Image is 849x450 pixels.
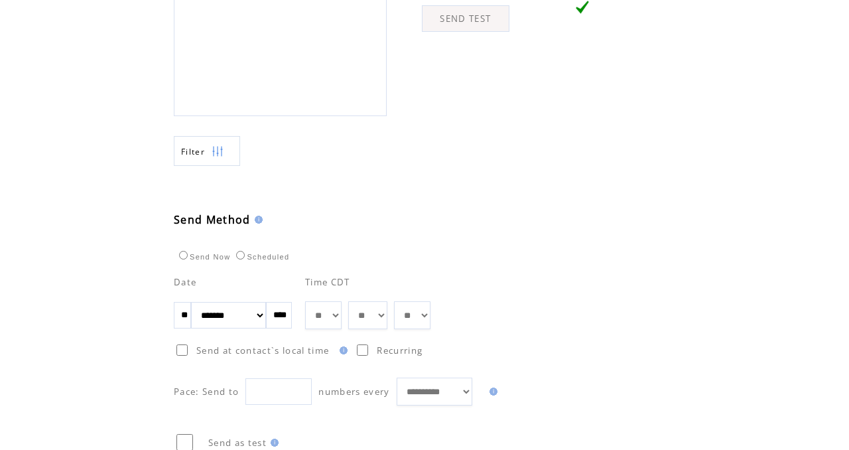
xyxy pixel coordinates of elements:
span: Date [174,276,196,288]
span: Send as test [208,437,267,449]
span: Time CDT [305,276,350,288]
img: help.gif [267,439,279,447]
a: Filter [174,136,240,166]
label: Scheduled [233,253,289,261]
img: filters.png [212,137,224,167]
span: Show filters [181,146,205,157]
span: numbers every [318,386,389,398]
span: Recurring [377,344,423,356]
img: help.gif [486,388,497,396]
input: Send Now [179,251,188,260]
label: Send Now [176,253,230,261]
img: help.gif [336,346,348,354]
span: Send at contact`s local time [196,344,329,356]
span: Pace: Send to [174,386,239,398]
img: vLarge.png [576,1,589,14]
img: help.gif [251,216,263,224]
span: Send Method [174,212,251,227]
input: Scheduled [236,251,245,260]
a: SEND TEST [422,5,509,32]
